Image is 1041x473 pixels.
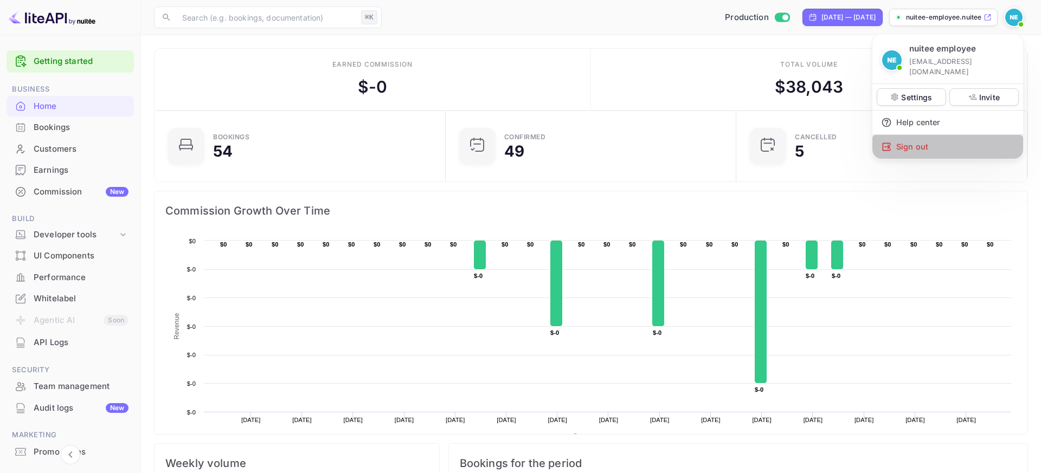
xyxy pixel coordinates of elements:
div: Help center [872,111,1023,134]
p: nuitee employee [909,43,976,55]
p: Invite [979,92,1000,103]
p: Settings [901,92,932,103]
img: nuitee employee [882,50,902,70]
p: [EMAIL_ADDRESS][DOMAIN_NAME] [909,56,1014,77]
div: Sign out [872,135,1023,159]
